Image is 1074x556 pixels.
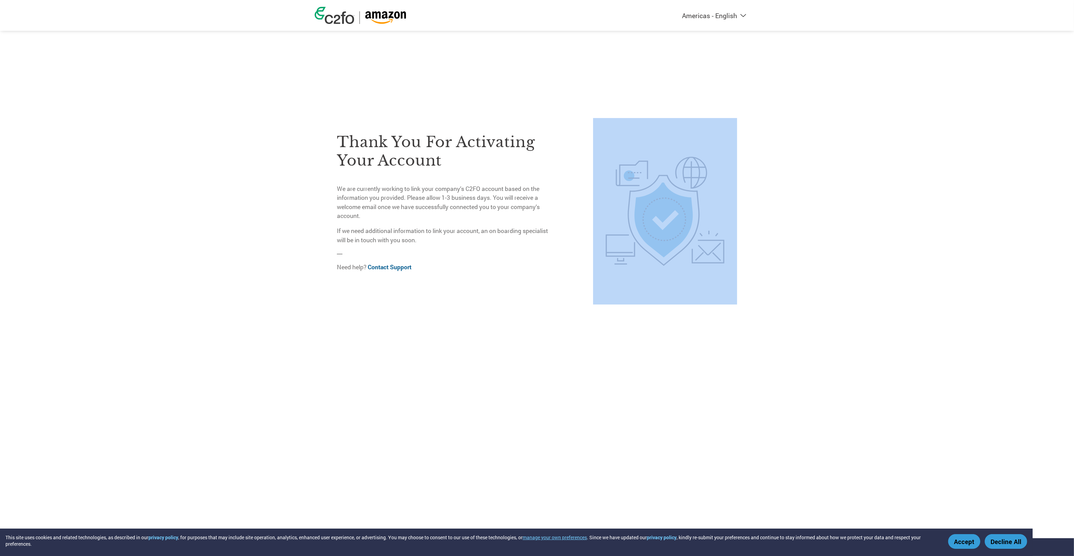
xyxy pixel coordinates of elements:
button: Accept [948,534,980,549]
a: Contact Support [368,263,411,271]
button: Decline All [985,534,1027,549]
a: privacy policy [148,534,178,541]
div: This site uses cookies and related technologies, as described in our , for purposes that may incl... [5,534,938,547]
p: We are currently working to link your company’s C2FO account based on the information you provide... [337,184,553,221]
p: If we need additional information to link your account, an on boarding specialist will be in touc... [337,227,553,245]
h3: Thank you for activating your account [337,133,553,170]
img: activated [593,118,737,305]
p: Need help? [337,263,553,272]
div: — [337,118,553,278]
a: privacy policy [647,534,677,541]
img: Amazon [365,11,406,24]
img: c2fo logo [315,7,354,24]
button: manage your own preferences [523,534,587,541]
